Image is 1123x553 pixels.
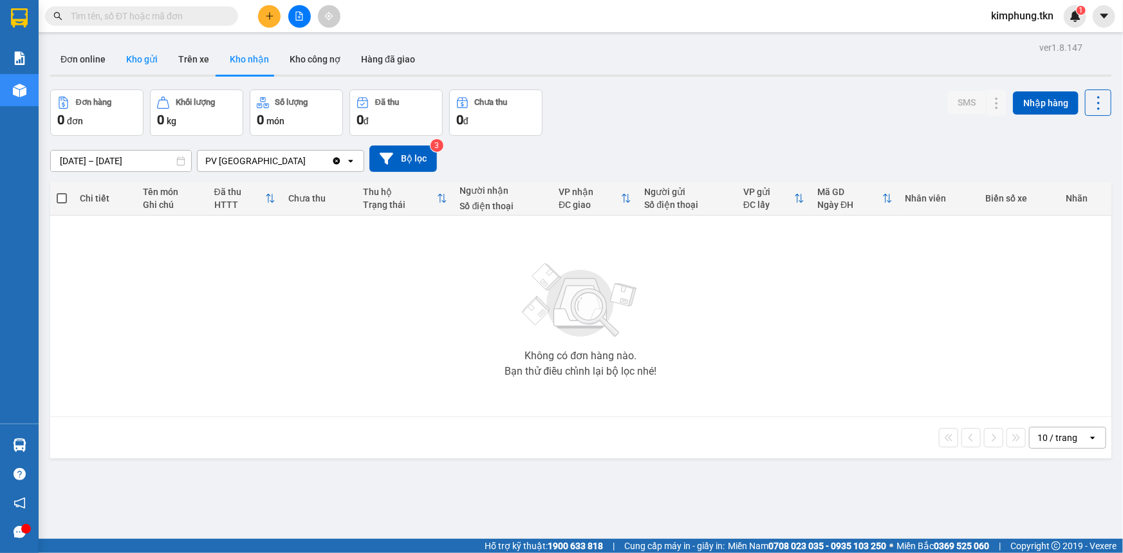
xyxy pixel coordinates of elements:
[53,12,62,21] span: search
[13,438,26,452] img: warehouse-icon
[150,89,243,136] button: Khối lượng0kg
[505,366,656,377] div: Bạn thử điều chỉnh lại bộ lọc nhé!
[516,256,645,346] img: svg+xml;base64,PHN2ZyBjbGFzcz0ibGlzdC1wbHVnX19zdmciIHhtbG5zPSJodHRwOi8vd3d3LnczLm9yZy8yMDAwL3N2Zy...
[947,91,986,114] button: SMS
[265,12,274,21] span: plus
[349,89,443,136] button: Đã thu0đ
[288,5,311,28] button: file-add
[346,156,356,166] svg: open
[1037,431,1077,444] div: 10 / trang
[318,5,340,28] button: aim
[1052,541,1061,550] span: copyright
[205,155,306,167] div: PV [GEOGRAPHIC_DATA]
[743,187,794,197] div: VP gửi
[51,151,191,171] input: Select a date range.
[999,539,1001,553] span: |
[624,539,725,553] span: Cung cấp máy in - giấy in:
[1077,6,1086,15] sup: 1
[559,200,621,210] div: ĐC giao
[295,12,304,21] span: file-add
[768,541,886,551] strong: 0708 023 035 - 0935 103 250
[985,193,1053,203] div: Biển số xe
[817,200,882,210] div: Ngày ĐH
[1079,6,1083,15] span: 1
[57,112,64,127] span: 0
[905,193,972,203] div: Nhân viên
[1093,5,1115,28] button: caret-down
[364,116,369,126] span: đ
[266,116,284,126] span: món
[811,182,898,216] th: Toggle SortBy
[288,193,349,203] div: Chưa thu
[743,200,794,210] div: ĐC lấy
[258,5,281,28] button: plus
[889,543,893,548] span: ⚪️
[250,89,343,136] button: Số lượng0món
[67,116,83,126] span: đơn
[275,98,308,107] div: Số lượng
[14,497,26,509] span: notification
[157,112,164,127] span: 0
[375,98,399,107] div: Đã thu
[1099,10,1110,22] span: caret-down
[369,145,437,172] button: Bộ lọc
[449,89,543,136] button: Chưa thu0đ
[214,200,266,210] div: HTTT
[456,112,463,127] span: 0
[357,112,364,127] span: 0
[13,84,26,97] img: warehouse-icon
[168,44,219,75] button: Trên xe
[1039,41,1082,55] div: ver 1.8.147
[167,116,176,126] span: kg
[460,201,546,211] div: Số điện thoại
[485,539,603,553] span: Hỗ trợ kỹ thuật:
[324,12,333,21] span: aim
[431,139,443,152] sup: 3
[50,89,144,136] button: Đơn hàng0đơn
[76,98,111,107] div: Đơn hàng
[552,182,638,216] th: Toggle SortBy
[13,52,26,65] img: solution-icon
[463,116,469,126] span: đ
[80,193,130,203] div: Chi tiết
[279,44,351,75] button: Kho công nợ
[896,539,989,553] span: Miền Bắc
[143,187,201,197] div: Tên món
[644,200,730,210] div: Số điện thoại
[1088,433,1098,443] svg: open
[71,9,223,23] input: Tìm tên, số ĐT hoặc mã đơn
[307,155,308,167] input: Selected PV Phước Đông.
[50,44,116,75] button: Đơn online
[214,187,266,197] div: Đã thu
[363,200,437,210] div: Trạng thái
[460,185,546,196] div: Người nhận
[176,98,215,107] div: Khối lượng
[613,539,615,553] span: |
[208,182,283,216] th: Toggle SortBy
[331,156,342,166] svg: Clear value
[934,541,989,551] strong: 0369 525 060
[728,539,886,553] span: Miền Nam
[644,187,730,197] div: Người gửi
[14,526,26,538] span: message
[548,541,603,551] strong: 1900 633 818
[1070,10,1081,22] img: icon-new-feature
[219,44,279,75] button: Kho nhận
[14,468,26,480] span: question-circle
[1013,91,1079,115] button: Nhập hàng
[357,182,454,216] th: Toggle SortBy
[257,112,264,127] span: 0
[817,187,882,197] div: Mã GD
[559,187,621,197] div: VP nhận
[11,8,28,28] img: logo-vxr
[981,8,1064,24] span: kimphung.tkn
[363,187,437,197] div: Thu hộ
[524,351,636,361] div: Không có đơn hàng nào.
[737,182,811,216] th: Toggle SortBy
[351,44,425,75] button: Hàng đã giao
[1066,193,1105,203] div: Nhãn
[116,44,168,75] button: Kho gửi
[143,200,201,210] div: Ghi chú
[475,98,508,107] div: Chưa thu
